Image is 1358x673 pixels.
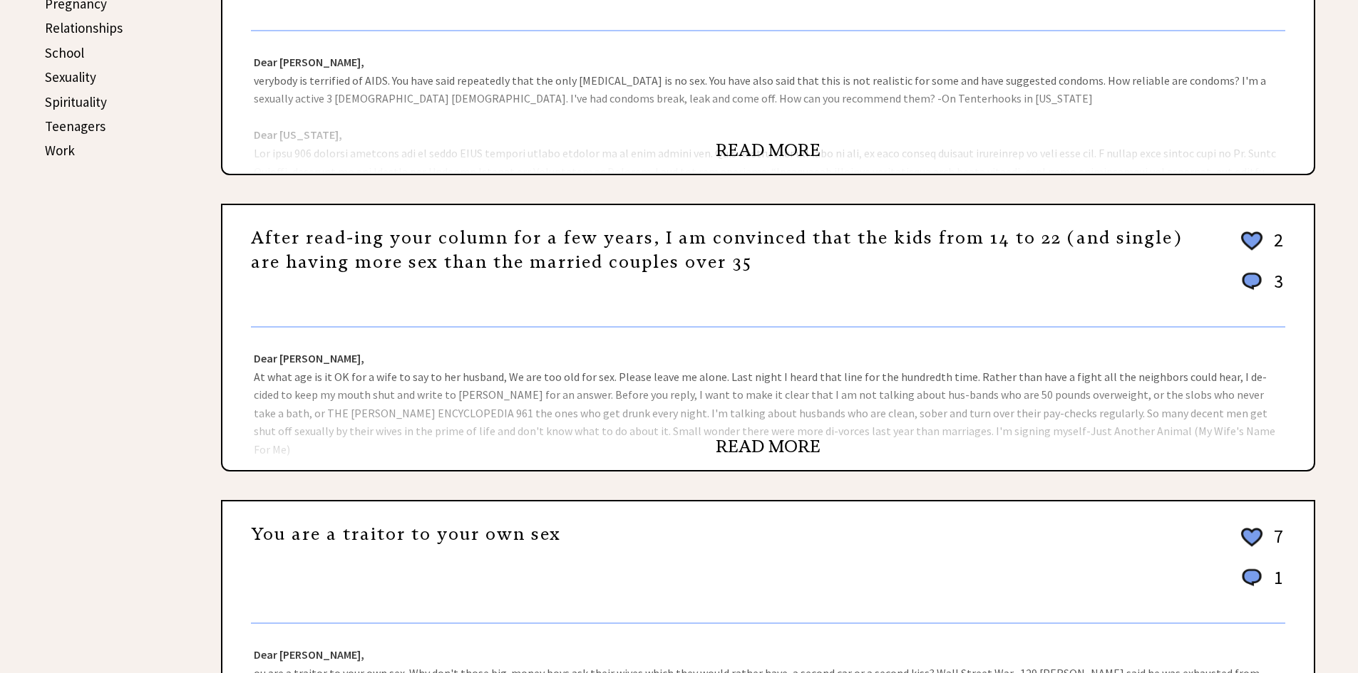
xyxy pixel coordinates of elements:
strong: Dear [PERSON_NAME], [254,647,364,662]
strong: Dear [PERSON_NAME], [254,351,364,365]
a: After read-ing your column for a few years, I am convinced that the kids from 14 to 22 (and singl... [251,227,1182,273]
a: Spirituality [45,93,107,110]
a: READ MORE [716,436,821,457]
strong: Dear [US_STATE], [254,127,342,142]
a: READ MORE [716,140,821,161]
img: message_round%201.png [1239,270,1265,293]
div: At what age is it OK for a wife to say to her husband, We are too old for sex. Please leave me al... [222,328,1314,470]
a: Teenagers [45,118,106,135]
strong: Dear [PERSON_NAME], [254,55,364,69]
td: 2 [1267,228,1284,268]
img: message_round%201.png [1239,566,1265,589]
div: verybody is terrified of AIDS. You have said repeatedly that the only [MEDICAL_DATA] is no sex. Y... [222,31,1314,174]
a: Work [45,142,75,159]
img: heart_outline%202.png [1239,525,1265,550]
td: 1 [1267,565,1284,603]
td: 7 [1267,524,1284,564]
a: Relationships [45,19,123,36]
img: heart_outline%202.png [1239,229,1265,254]
td: 3 [1267,269,1284,307]
iframe: Advertisement [43,199,185,627]
a: School [45,44,84,61]
a: You are a traitor to your own sex [251,523,561,545]
a: Sexuality [45,68,96,85]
